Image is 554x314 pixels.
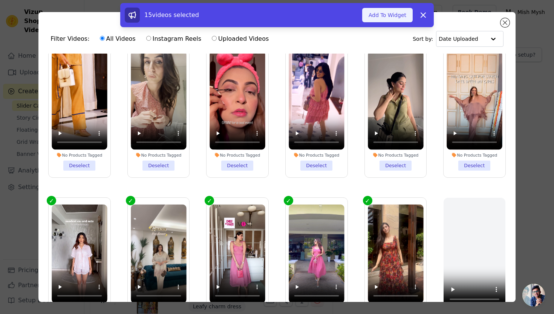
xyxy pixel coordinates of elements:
label: All Videos [99,34,136,44]
div: No Products Tagged [368,152,423,158]
span: 15 videos selected [144,11,199,18]
label: Instagram Reels [146,34,202,44]
div: No Products Tagged [210,152,265,158]
div: Filter Videos: [51,30,273,48]
div: No Products Tagged [447,152,502,158]
div: No Products Tagged [131,152,186,158]
button: Add To Widget [362,8,413,22]
div: No Products Tagged [289,152,344,158]
div: Open chat [522,284,545,306]
label: Uploaded Videos [211,34,269,44]
div: No Products Tagged [52,152,107,158]
div: Sort by: [413,31,503,47]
